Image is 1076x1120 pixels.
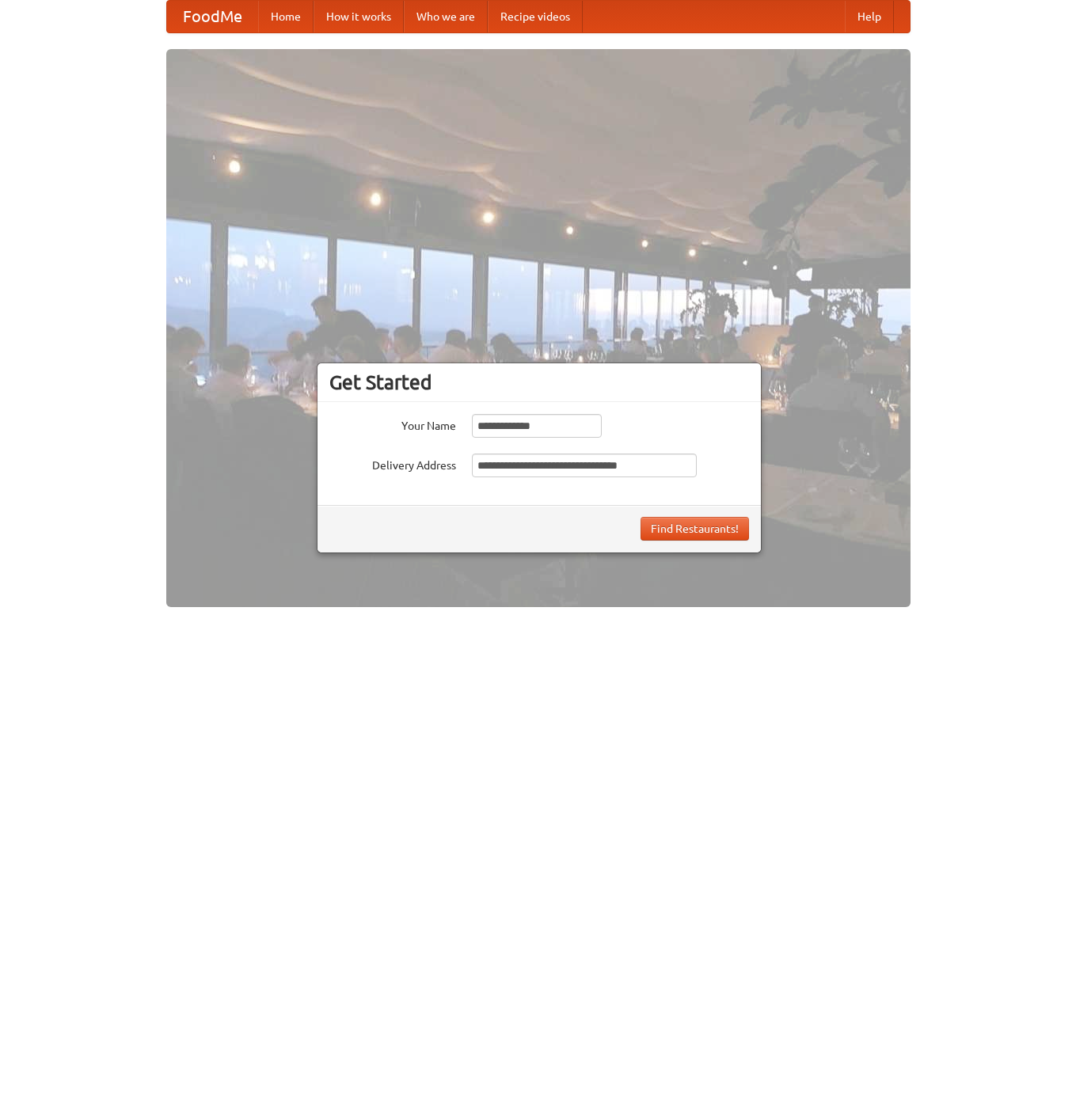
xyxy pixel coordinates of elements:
label: Your Name [329,414,456,434]
a: Home [258,1,314,32]
a: FoodMe [167,1,258,32]
a: How it works [314,1,404,32]
a: Who we are [404,1,488,32]
a: Recipe videos [488,1,583,32]
label: Delivery Address [329,454,456,473]
a: Help [845,1,894,32]
button: Find Restaurants! [641,517,749,541]
h3: Get Started [329,370,749,394]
